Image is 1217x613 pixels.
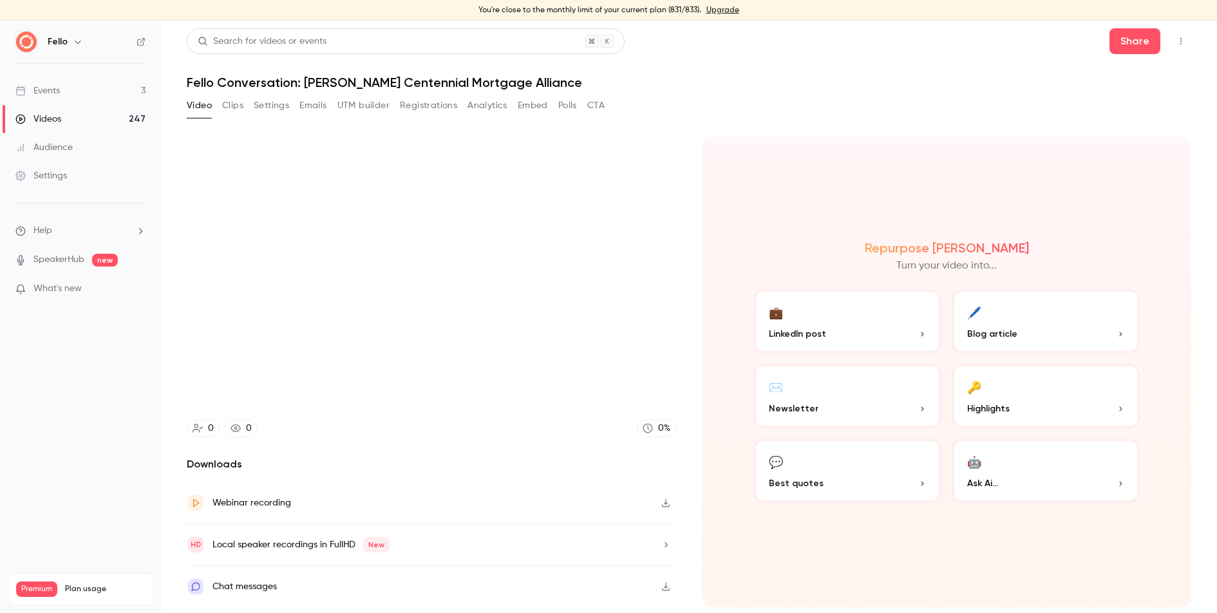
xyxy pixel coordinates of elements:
[967,377,981,397] div: 🔑
[187,420,220,437] a: 0
[587,95,605,116] button: CTA
[33,282,82,296] span: What's new
[753,364,941,428] button: ✉️Newsletter
[400,95,457,116] button: Registrations
[637,420,676,437] a: 0%
[254,95,289,116] button: Settings
[15,169,67,182] div: Settings
[967,451,981,471] div: 🤖
[208,422,214,435] div: 0
[15,84,60,97] div: Events
[222,95,243,116] button: Clips
[33,253,84,267] a: SpeakerHub
[896,258,997,274] p: Turn your video into...
[187,75,1191,90] h1: Fello Conversation: [PERSON_NAME] Centennial Mortgage Alliance
[967,476,998,490] span: Ask Ai...
[48,35,68,48] h6: Fello
[225,420,258,437] a: 0
[518,95,548,116] button: Embed
[558,95,577,116] button: Polls
[1109,28,1160,54] button: Share
[33,224,52,238] span: Help
[363,537,390,552] span: New
[967,327,1017,341] span: Blog article
[753,439,941,503] button: 💬Best quotes
[467,95,507,116] button: Analytics
[769,402,818,415] span: Newsletter
[1171,31,1191,52] button: Top Bar Actions
[658,422,670,435] div: 0 %
[952,439,1140,503] button: 🤖Ask Ai...
[952,364,1140,428] button: 🔑Highlights
[769,327,826,341] span: LinkedIn post
[865,240,1029,256] h2: Repurpose [PERSON_NAME]
[769,451,783,471] div: 💬
[15,113,61,126] div: Videos
[92,254,118,267] span: new
[769,302,783,322] div: 💼
[16,581,57,597] span: Premium
[967,302,981,322] div: 🖊️
[130,283,146,295] iframe: Noticeable Trigger
[198,35,326,48] div: Search for videos or events
[337,95,390,116] button: UTM builder
[212,579,277,594] div: Chat messages
[65,584,145,594] span: Plan usage
[246,422,252,435] div: 0
[187,457,676,472] h2: Downloads
[15,141,73,154] div: Audience
[952,289,1140,354] button: 🖊️Blog article
[15,224,146,238] li: help-dropdown-opener
[212,537,390,552] div: Local speaker recordings in FullHD
[212,495,291,511] div: Webinar recording
[187,95,212,116] button: Video
[967,402,1010,415] span: Highlights
[16,32,37,52] img: Fello
[753,289,941,354] button: 💼LinkedIn post
[706,5,739,15] a: Upgrade
[769,476,824,490] span: Best quotes
[299,95,326,116] button: Emails
[769,377,783,397] div: ✉️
